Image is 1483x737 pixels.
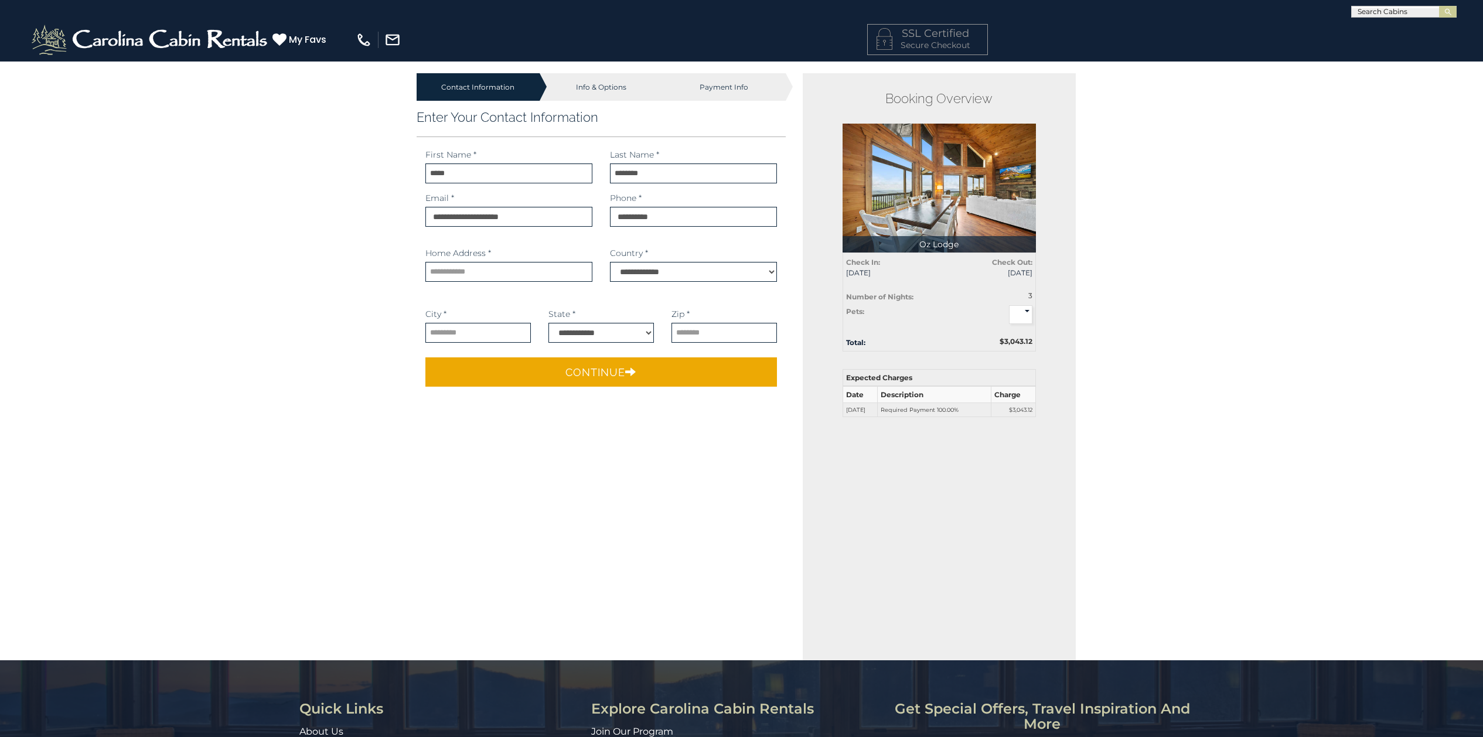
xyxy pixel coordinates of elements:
label: Country * [610,247,648,259]
label: Email * [425,192,454,204]
label: City * [425,308,446,320]
h3: Get special offers, travel inspiration and more [892,701,1192,732]
td: Required Payment 100.00% [878,402,991,417]
th: Date [843,386,877,403]
h4: SSL Certified [877,28,979,40]
label: State * [548,308,575,320]
strong: Check In: [846,258,880,267]
label: Zip * [671,308,690,320]
span: [DATE] [846,268,930,278]
img: LOCKICON1.png [877,28,892,50]
th: Charge [991,386,1036,403]
p: Secure Checkout [877,39,979,51]
label: Last Name * [610,149,659,161]
button: Continue [425,357,778,387]
span: [DATE] [948,268,1032,278]
th: Expected Charges [843,369,1035,386]
div: 3 [982,291,1032,301]
img: White-1-2.png [29,22,272,57]
label: Home Address * [425,247,491,259]
strong: Check Out: [992,258,1032,267]
h3: Quick Links [299,701,582,716]
h3: Enter Your Contact Information [417,110,786,125]
th: Description [878,386,991,403]
a: Join Our Program [591,726,673,737]
h3: Explore Carolina Cabin Rentals [591,701,883,716]
td: [DATE] [843,402,877,417]
strong: Number of Nights: [846,292,913,301]
label: Phone * [610,192,642,204]
td: $3,043.12 [991,402,1036,417]
label: First Name * [425,149,476,161]
div: $3,043.12 [939,336,1041,346]
img: 1755888806_thumbnail.jpeg [843,124,1036,253]
a: My Favs [272,32,329,47]
p: Oz Lodge [843,236,1036,253]
a: About Us [299,726,343,737]
strong: Total: [846,338,865,347]
strong: Pets: [846,307,864,316]
h2: Booking Overview [843,91,1036,106]
span: My Favs [289,32,326,47]
img: mail-regular-white.png [384,32,401,48]
img: phone-regular-white.png [356,32,372,48]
